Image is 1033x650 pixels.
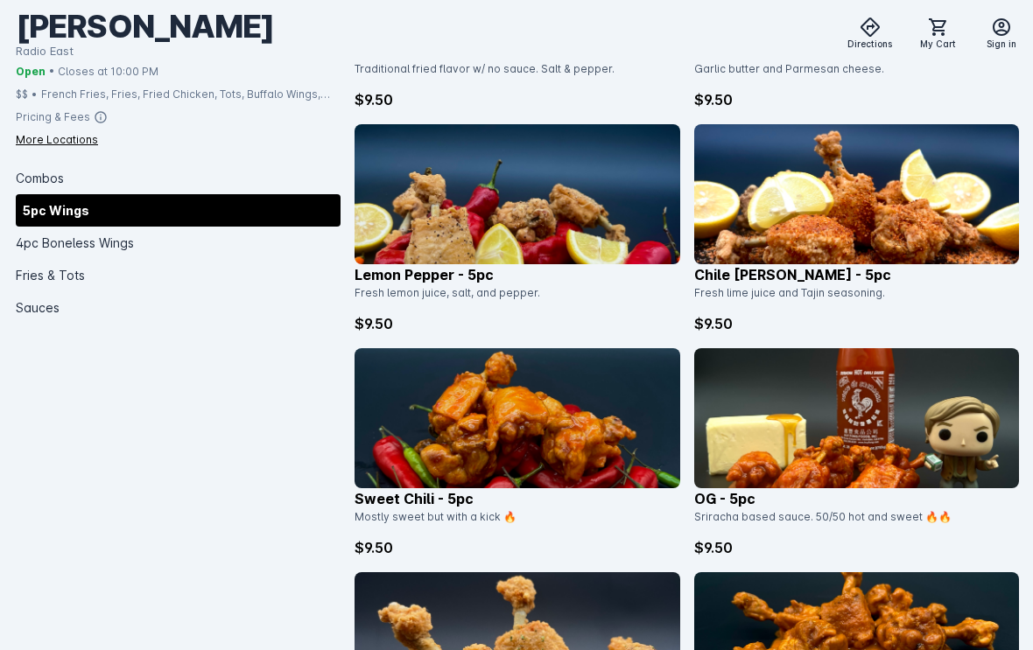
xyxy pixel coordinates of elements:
[694,285,1008,313] div: Fresh lime juice and Tajin seasoning.
[355,61,669,89] div: Traditional fried flavor w/ no sauce. Salt & pepper.
[694,313,1019,334] p: $9.50
[32,86,38,101] div: •
[355,313,679,334] p: $9.50
[16,226,341,258] div: 4pc Boneless Wings
[694,61,1008,89] div: Garlic butter and Parmesan cheese.
[694,124,1019,264] img: catalog item
[16,161,341,193] div: Combos
[16,131,98,147] div: More Locations
[355,348,679,488] img: catalog item
[694,264,1019,285] p: Chile [PERSON_NAME] - 5pc
[41,86,341,101] div: French Fries, Fries, Fried Chicken, Tots, Buffalo Wings, Chicken, Wings, Fried Pickles
[694,348,1019,488] img: catalog item
[355,285,669,313] div: Fresh lemon juice, salt, and pepper.
[16,108,90,124] div: Pricing & Fees
[355,264,679,285] p: Lemon Pepper - 5pc
[355,488,679,509] p: Sweet Chili - 5pc
[694,537,1019,558] p: $9.50
[16,290,341,323] div: Sauces
[355,89,679,110] p: $9.50
[16,63,46,79] span: Open
[847,38,892,51] span: Directions
[355,509,669,537] div: Mostly sweet but with a kick 🔥
[49,63,158,79] span: • Closes at 10:00 PM
[694,89,1019,110] p: $9.50
[355,537,679,558] p: $9.50
[16,258,341,290] div: Fries & Tots
[16,43,274,60] div: Radio East
[355,124,679,264] img: catalog item
[16,7,274,46] div: [PERSON_NAME]
[694,488,1019,509] p: OG - 5pc
[16,193,341,226] div: 5pc Wings
[694,509,1008,537] div: Sriracha based sauce. 50/50 hot and sweet 🔥🔥
[16,86,28,101] div: $$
